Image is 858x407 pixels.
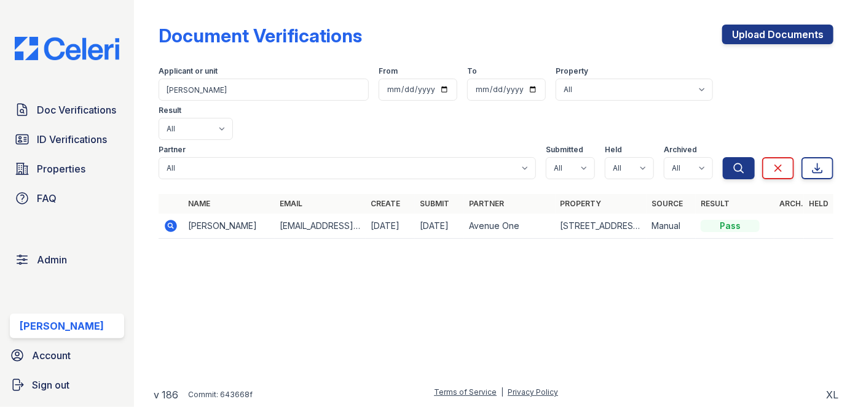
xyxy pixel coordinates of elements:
td: [DATE] [415,214,464,239]
a: Held [809,199,828,208]
a: Privacy Policy [508,387,558,397]
label: From [379,66,398,76]
td: Manual [647,214,696,239]
a: Name [188,199,210,208]
span: Properties [37,161,85,176]
a: Result [701,199,730,208]
a: Account [5,343,129,368]
div: [PERSON_NAME] [20,319,104,333]
a: Arch. [779,199,803,208]
span: Admin [37,252,67,267]
a: Admin [10,247,124,272]
label: Submitted [546,145,583,155]
a: Partner [469,199,504,208]
a: Source [651,199,683,208]
div: Pass [701,220,760,232]
label: Result [159,106,181,115]
label: Partner [159,145,186,155]
a: FAQ [10,186,124,211]
a: Terms of Service [434,387,497,397]
span: Account [32,348,71,363]
td: [EMAIL_ADDRESS][DOMAIN_NAME] [275,214,366,239]
span: Doc Verifications [37,103,116,117]
label: Archived [664,145,697,155]
label: To [467,66,477,76]
a: Email [280,199,302,208]
a: Doc Verifications [10,98,124,122]
div: Commit: 643668f [188,390,253,400]
img: CE_Logo_Blue-a8612792a0a2168367f1c8372b55b34899dd931a85d93a1a3d3e32e68fde9ad4.png [5,37,129,60]
td: [STREET_ADDRESS] [556,214,647,239]
a: v 186 [154,387,178,402]
div: XL [826,387,838,402]
input: Search by name, email, or unit number [159,79,369,101]
a: Property [561,199,602,208]
a: Upload Documents [722,25,833,44]
label: Property [556,66,588,76]
label: Applicant or unit [159,66,218,76]
label: Held [605,145,622,155]
span: Sign out [32,378,69,392]
td: [DATE] [366,214,415,239]
span: ID Verifications [37,132,107,147]
div: | [501,387,503,397]
span: FAQ [37,191,57,206]
a: Submit [420,199,449,208]
a: Properties [10,157,124,181]
div: Document Verifications [159,25,362,47]
a: ID Verifications [10,127,124,152]
td: [PERSON_NAME] [183,214,274,239]
td: Avenue One [464,214,555,239]
a: Create [371,199,400,208]
a: Sign out [5,373,129,397]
